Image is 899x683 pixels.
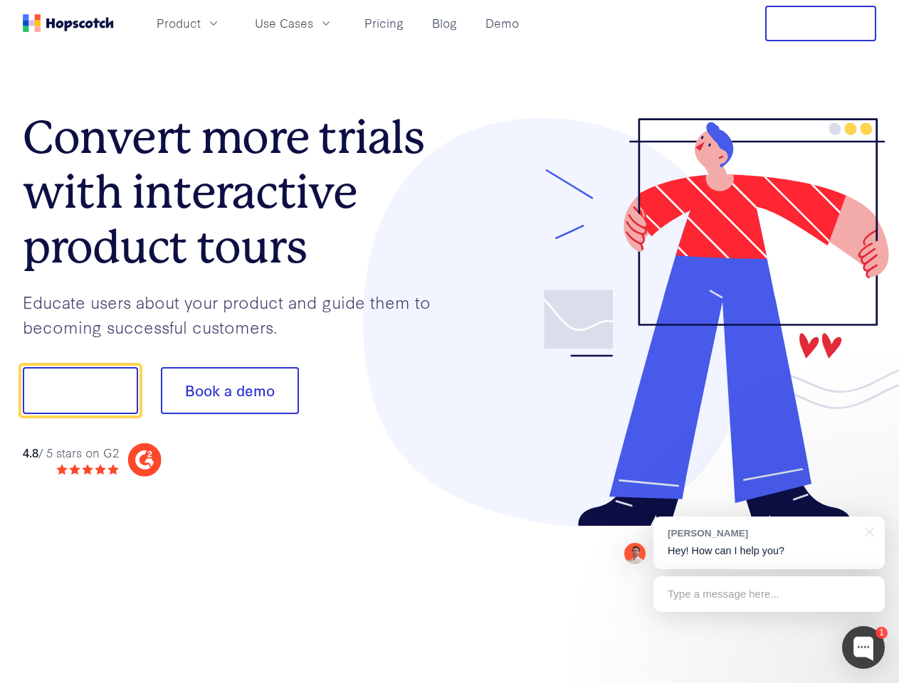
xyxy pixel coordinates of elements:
p: Hey! How can I help you? [668,544,871,558]
a: Home [23,14,114,32]
a: Blog [426,11,463,35]
h1: Convert more trials with interactive product tours [23,110,450,274]
strong: 4.8 [23,444,38,460]
a: Pricing [359,11,409,35]
button: Book a demo [161,367,299,414]
span: Use Cases [255,14,313,32]
p: Educate users about your product and guide them to becoming successful customers. [23,290,450,339]
button: Use Cases [246,11,342,35]
div: [PERSON_NAME] [668,526,856,540]
img: Mark Spera [624,543,646,564]
div: Type a message here... [653,576,885,612]
div: 1 [876,627,888,639]
button: Free Trial [765,6,876,41]
a: Demo [480,11,525,35]
button: Show me! [23,367,138,414]
button: Product [148,11,229,35]
span: Product [157,14,201,32]
div: / 5 stars on G2 [23,444,119,462]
